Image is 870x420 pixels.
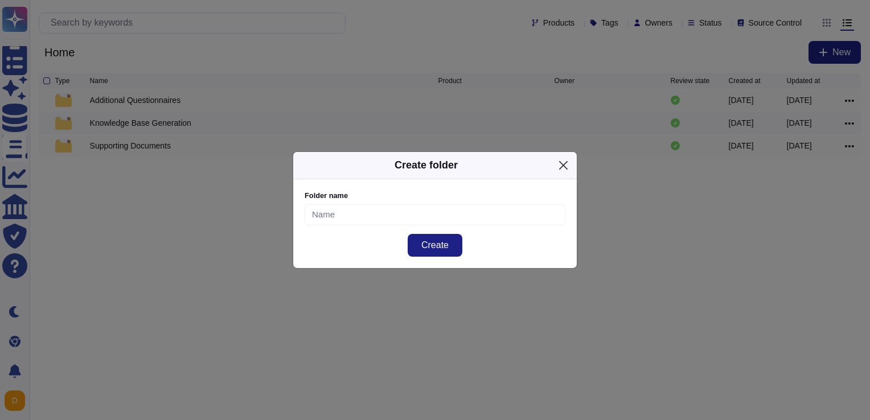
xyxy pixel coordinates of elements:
[408,234,462,257] button: Create
[421,241,449,250] span: Create
[305,192,565,200] label: Folder name
[555,157,572,174] button: Close
[395,158,458,173] div: Create folder
[305,204,565,225] input: Name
